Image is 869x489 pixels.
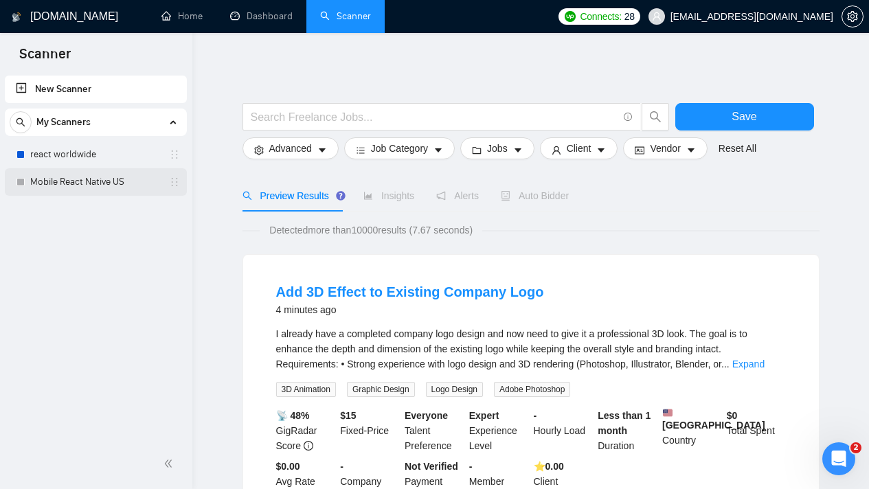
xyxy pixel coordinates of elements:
span: folder [472,145,482,155]
span: Detected more than 10000 results (7.67 seconds) [260,223,482,238]
button: setting [842,5,864,27]
span: Client [567,141,591,156]
span: caret-down [686,145,696,155]
span: bars [356,145,365,155]
b: - [469,461,473,472]
a: react worldwide [30,141,161,168]
span: Logo Design [426,382,483,397]
iframe: Intercom live chat [822,442,855,475]
a: Reset All [719,141,756,156]
input: Search Freelance Jobs... [251,109,618,126]
span: idcard [635,145,644,155]
a: New Scanner [16,76,176,103]
b: [GEOGRAPHIC_DATA] [662,408,765,431]
b: - [534,410,537,421]
div: Fixed-Price [337,408,402,453]
span: Save [732,108,756,125]
span: double-left [163,457,177,470]
span: caret-down [317,145,327,155]
span: robot [501,191,510,201]
span: Scanner [8,44,82,73]
a: Add 3D Effect to Existing Company Logo [276,284,544,299]
a: searchScanner [320,10,371,22]
b: 📡 48% [276,410,310,421]
div: Hourly Load [531,408,596,453]
button: search [642,103,669,130]
span: ... [721,359,730,369]
span: notification [436,191,446,201]
img: logo [12,6,21,28]
span: Insights [363,190,414,201]
img: 🇺🇸 [663,408,673,418]
button: settingAdvancedcaret-down [242,137,339,159]
a: homeHome [161,10,203,22]
div: Country [659,408,724,453]
div: Talent Preference [402,408,466,453]
span: Auto Bidder [501,190,569,201]
span: 2 [850,442,861,453]
span: 28 [624,9,635,24]
span: Alerts [436,190,479,201]
span: setting [254,145,264,155]
span: search [10,117,31,127]
b: $0.00 [276,461,300,472]
button: barsJob Categorycaret-down [344,137,455,159]
b: $ 15 [340,410,356,421]
span: Connects: [580,9,621,24]
button: search [10,111,32,133]
span: user [652,12,662,21]
a: Mobile React Native US [30,168,161,196]
a: dashboardDashboard [230,10,293,22]
span: Advanced [269,141,312,156]
span: Job Category [371,141,428,156]
span: Preview Results [242,190,341,201]
span: Jobs [487,141,508,156]
b: Expert [469,410,499,421]
span: area-chart [363,191,373,201]
span: info-circle [624,113,633,122]
span: My Scanners [36,109,91,136]
span: search [242,191,252,201]
button: folderJobscaret-down [460,137,534,159]
b: ⭐️ 0.00 [534,461,564,472]
span: caret-down [596,145,606,155]
div: Tooltip anchor [335,190,347,202]
span: search [642,111,668,123]
span: Vendor [650,141,680,156]
div: GigRadar Score [273,408,338,453]
button: userClientcaret-down [540,137,618,159]
span: holder [169,149,180,160]
span: Graphic Design [347,382,415,397]
span: I already have a completed company logo design and now need to give it a professional 3D look. Th... [276,328,747,369]
b: Not Verified [405,461,458,472]
div: I already have a completed company logo design and now need to give it a professional 3D look. Th... [276,326,786,372]
span: setting [842,11,863,22]
b: Less than 1 month [598,410,651,436]
span: user [552,145,561,155]
span: 3D Animation [276,382,336,397]
a: Expand [732,359,765,369]
span: holder [169,177,180,187]
button: idcardVendorcaret-down [623,137,707,159]
img: upwork-logo.png [565,11,576,22]
span: caret-down [433,145,443,155]
button: Save [675,103,814,130]
b: Everyone [405,410,448,421]
div: Experience Level [466,408,531,453]
span: caret-down [513,145,523,155]
div: 4 minutes ago [276,302,544,318]
li: New Scanner [5,76,187,103]
span: Adobe Photoshop [494,382,570,397]
li: My Scanners [5,109,187,196]
b: $ 0 [727,410,738,421]
b: - [340,461,343,472]
div: Duration [595,408,659,453]
span: info-circle [304,441,313,451]
div: Total Spent [724,408,789,453]
a: setting [842,11,864,22]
